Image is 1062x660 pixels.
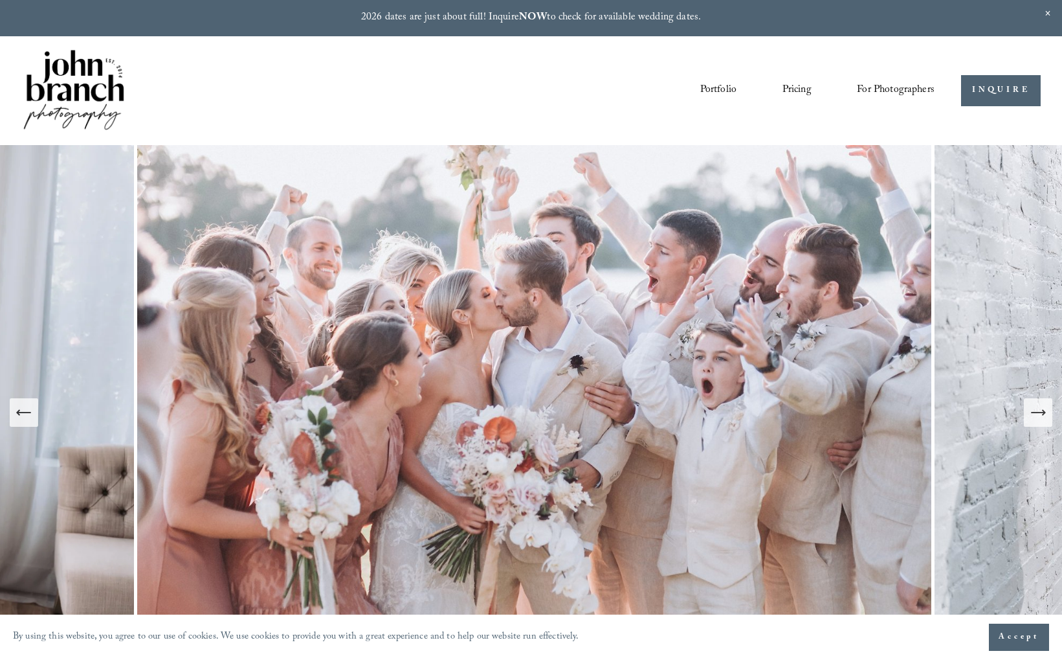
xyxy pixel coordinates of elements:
button: Previous Slide [10,398,38,427]
a: Portfolio [700,80,736,102]
span: For Photographers [857,80,935,100]
p: By using this website, you agree to our use of cookies. We use cookies to provide you with a grea... [13,628,579,647]
a: INQUIRE [961,75,1041,107]
a: Pricing [782,80,812,102]
button: Accept [989,624,1049,651]
span: Accept [999,631,1039,644]
a: folder dropdown [857,80,935,102]
button: Next Slide [1024,398,1052,427]
img: John Branch IV Photography [21,47,126,135]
